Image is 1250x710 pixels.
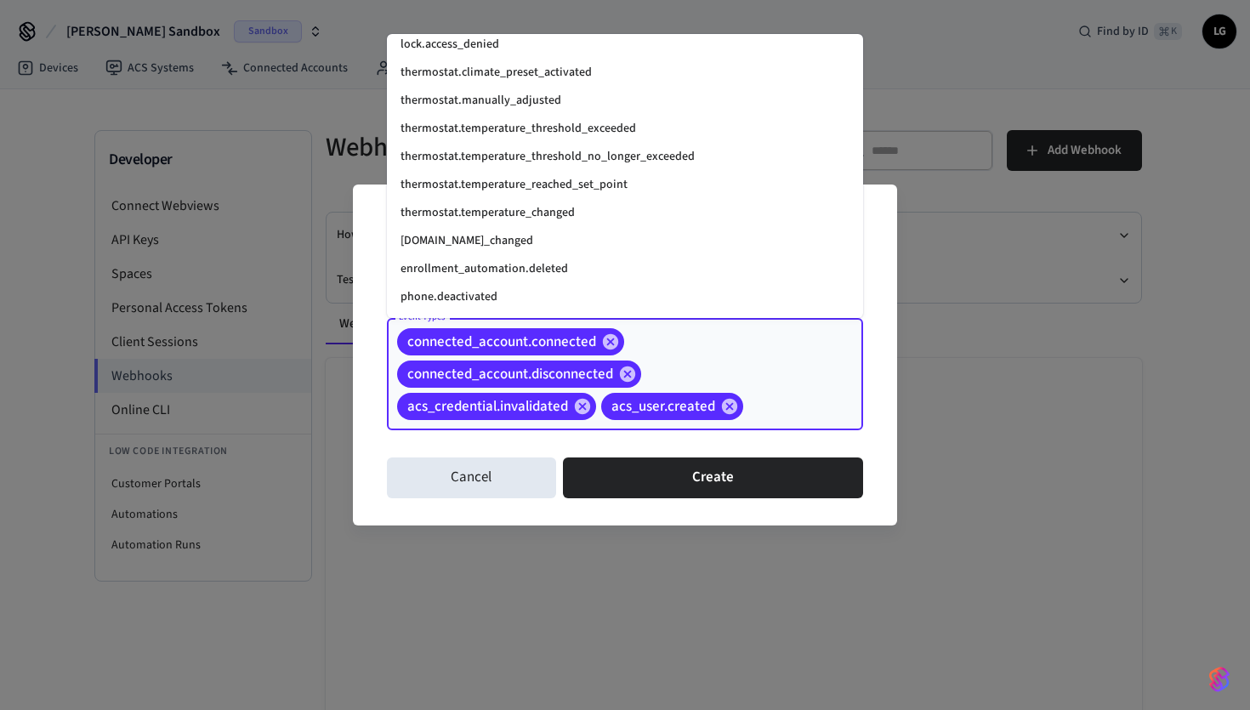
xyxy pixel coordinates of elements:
[387,171,863,199] li: thermostat.temperature_reached_set_point
[601,393,743,420] div: acs_user.created
[563,457,863,498] button: Create
[387,115,863,143] li: thermostat.temperature_threshold_exceeded
[387,199,863,227] li: thermostat.temperature_changed
[387,143,863,171] li: thermostat.temperature_threshold_no_longer_exceeded
[387,457,556,498] button: Cancel
[387,227,863,255] li: [DOMAIN_NAME]_changed
[387,87,863,115] li: thermostat.manually_adjusted
[397,328,624,355] div: connected_account.connected
[397,398,578,415] span: acs_credential.invalidated
[387,59,863,87] li: thermostat.climate_preset_activated
[601,398,725,415] span: acs_user.created
[387,255,863,283] li: enrollment_automation.deleted
[397,393,596,420] div: acs_credential.invalidated
[387,31,863,59] li: lock.access_denied
[397,366,623,383] span: connected_account.disconnected
[397,361,641,388] div: connected_account.disconnected
[397,333,606,350] span: connected_account.connected
[387,283,863,311] li: phone.deactivated
[1209,666,1230,693] img: SeamLogoGradient.69752ec5.svg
